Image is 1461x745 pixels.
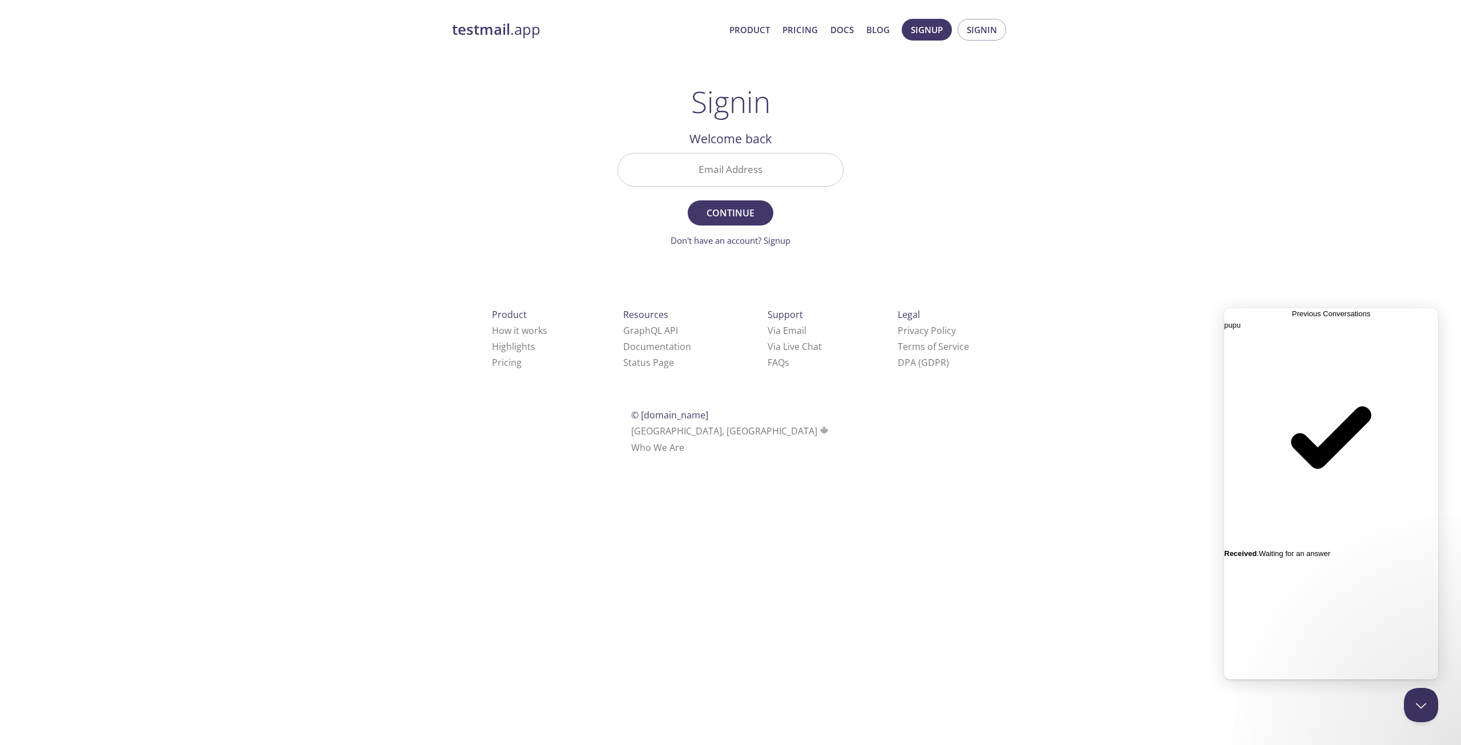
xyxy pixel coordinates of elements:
a: Don't have an account? Signup [671,235,790,246]
a: Pricing [782,22,818,37]
a: DPA (GDPR) [898,356,949,369]
strong: testmail [452,19,510,39]
span: Signup [911,22,943,37]
button: Continue [688,200,773,225]
span: s [785,356,789,369]
button: Signup [902,19,952,41]
span: [GEOGRAPHIC_DATA], [GEOGRAPHIC_DATA] [631,425,830,437]
a: Privacy Policy [898,324,956,337]
a: testmail.app [452,20,720,39]
a: Blog [866,22,890,37]
a: Product [729,22,770,37]
span: Resources [623,308,668,321]
a: Via Email [768,324,806,337]
span: Product [492,308,527,321]
span: © [DOMAIN_NAME] [631,409,708,421]
span: Signin [967,22,997,37]
h2: Welcome back [618,129,843,148]
a: Pricing [492,356,522,369]
a: How it works [492,324,547,337]
iframe: Help Scout Beacon - Close [1404,688,1438,722]
span: Continue [700,205,761,221]
a: Via Live Chat [768,340,822,353]
span: Legal [898,308,920,321]
a: Who We Are [631,441,684,454]
a: GraphQL API [623,324,678,337]
a: Status Page [623,356,674,369]
span: Support [768,308,803,321]
a: Docs [830,22,854,37]
a: Highlights [492,340,535,353]
a: Terms of Service [898,340,969,353]
a: FAQ [768,356,789,369]
button: Signin [958,19,1006,41]
iframe: Help Scout Beacon - Live Chat, Contact Form, and Knowledge Base [1224,308,1438,679]
h1: Signin [691,84,770,119]
a: Documentation [623,340,691,353]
